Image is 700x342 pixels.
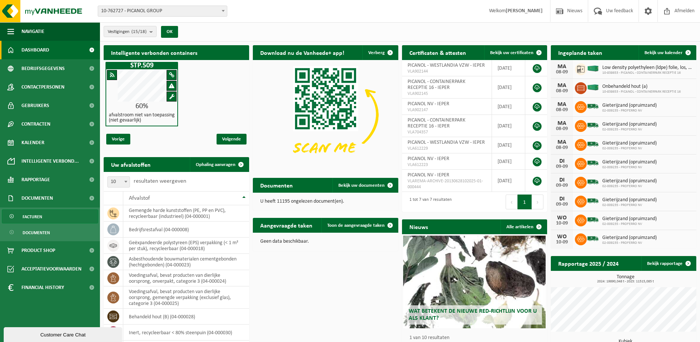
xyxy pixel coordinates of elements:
[109,113,175,123] h4: afvalstroom niet van toepassing (niet gevaarlijk)
[321,218,398,233] a: Toon de aangevraagde taken
[21,133,44,152] span: Kalender
[123,205,249,222] td: gemengde harde kunststoffen (PE, PP en PVC), recycleerbaar (industrieel) (04-000001)
[123,254,249,270] td: asbesthoudende bouwmaterialen cementgebonden (hechtgebonden) (04-000023)
[123,270,249,286] td: voedingsafval, bevat producten van dierlijke oorsprong, onverpakt, categorie 3 (04-000024)
[555,145,569,150] div: 08-09
[555,196,569,202] div: DI
[21,41,49,59] span: Dashboard
[555,89,569,94] div: 08-09
[602,197,657,203] span: Gieterijzand (opruimzand)
[327,223,385,228] span: Toon de aangevraagde taken
[123,325,249,341] td: inert, recycleerbaar < 80% steenpuin (04-000030)
[106,103,177,110] div: 60%
[555,177,569,183] div: DI
[587,84,599,91] img: HK-XC-40-GN-00
[555,202,569,207] div: 09-09
[602,127,657,132] span: 02-009235 - PROFERRO NV
[602,216,657,222] span: Gieterijzand (opruimzand)
[555,221,569,226] div: 10-09
[253,218,320,232] h2: Aangevraagde taken
[492,170,525,192] td: [DATE]
[408,178,486,190] span: VLAREMA-ARCHIVE-20130628102025-01-000444
[555,83,569,89] div: MA
[98,6,227,16] span: 10-762727 - PICANOL GROUP
[2,209,98,223] a: Facturen
[518,195,532,209] button: 1
[602,241,657,245] span: 02-009235 - PROFERRO NV
[123,222,249,238] td: bedrijfsrestafval (04-000008)
[123,238,249,254] td: geëxpandeerde polystyreen (EPS) verpakking (< 1 m² per stuk), recycleerbaar (04-000018)
[106,134,130,145] span: Vorige
[408,63,485,68] span: PICANOL - WESTLANDIA VZW - IEPER
[23,210,42,224] span: Facturen
[253,45,352,60] h2: Download nu de Vanheede+ app!
[492,115,525,137] td: [DATE]
[21,152,79,170] span: Intelligente verbond...
[260,239,391,244] p: Geen data beschikbaar.
[490,50,533,55] span: Bekijk uw certificaten
[555,183,569,188] div: 09-09
[602,184,657,189] span: 02-009235 - PROFERRO NV
[21,22,44,41] span: Navigatie
[21,260,81,278] span: Acceptatievoorwaarden
[253,60,398,169] img: Download de VHEPlus App
[602,146,657,151] span: 02-009235 - PROFERRO NV
[555,215,569,221] div: WO
[492,137,525,153] td: [DATE]
[555,164,569,169] div: 09-09
[587,157,599,169] img: BL-SO-LV
[639,45,696,60] a: Bekijk uw kalender
[492,60,525,76] td: [DATE]
[587,195,599,207] img: BL-SO-LV
[403,236,546,328] a: Wat betekent de nieuwe RED-richtlijn voor u als klant?
[500,219,546,234] a: Alle artikelen
[506,8,543,14] strong: [PERSON_NAME]
[190,157,248,172] a: Ophaling aanvragen
[587,65,599,72] img: HK-XC-40-GN-00
[555,102,569,107] div: MA
[406,194,452,210] div: 1 tot 7 van 7 resultaten
[551,45,610,60] h2: Ingeplande taken
[21,115,50,133] span: Contracten
[260,199,391,204] p: U heeft 11195 ongelezen document(en).
[602,122,657,127] span: Gieterijzand (opruimzand)
[555,126,569,132] div: 08-09
[602,159,657,165] span: Gieterijzand (opruimzand)
[123,286,249,309] td: voedingsafval, bevat producten van dierlijke oorsprong, gemengde verpakking (exclusief glas), cat...
[161,26,178,38] button: OK
[108,26,147,37] span: Vestigingen
[555,139,569,145] div: MA
[587,119,599,132] img: BL-SO-LV
[602,235,657,241] span: Gieterijzand (opruimzand)
[555,107,569,113] div: 08-09
[555,120,569,126] div: MA
[368,50,385,55] span: Verberg
[555,70,569,75] div: 08-09
[21,78,64,96] span: Contactpersonen
[555,64,569,70] div: MA
[21,189,53,207] span: Documenten
[602,178,657,184] span: Gieterijzand (opruimzand)
[587,232,599,245] img: BL-SO-LV
[217,134,247,145] span: Volgende
[402,219,435,234] h2: Nieuws
[21,59,65,78] span: Bedrijfsgegevens
[555,234,569,240] div: WO
[492,153,525,170] td: [DATE]
[4,326,124,342] iframe: chat widget
[21,96,49,115] span: Gebruikers
[409,335,544,341] p: 1 van 10 resultaten
[104,26,157,37] button: Vestigingen(15/18)
[602,103,657,109] span: Gieterijzand (opruimzand)
[555,240,569,245] div: 10-09
[587,213,599,226] img: BL-SO-LV
[108,177,130,187] span: 10
[196,162,235,167] span: Ophaling aanvragen
[408,146,486,152] span: VLA612229
[506,195,518,209] button: Previous
[107,176,130,187] span: 10
[129,195,150,201] span: Afvalstof
[555,275,696,283] h3: Tonnage
[408,156,449,162] span: PICANOL NV - IEPER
